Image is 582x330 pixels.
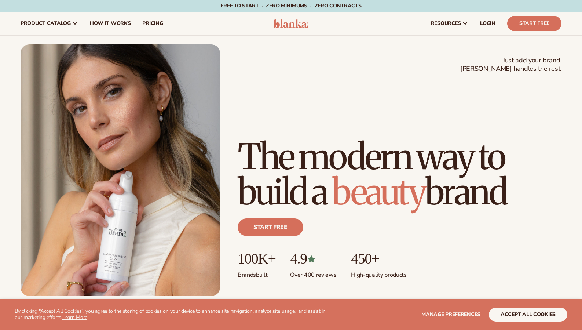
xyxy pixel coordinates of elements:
[480,21,495,26] span: LOGIN
[274,19,308,28] img: logo
[290,251,336,267] p: 4.9
[21,21,71,26] span: product catalog
[474,12,501,35] a: LOGIN
[351,251,406,267] p: 450+
[238,218,303,236] a: Start free
[21,44,220,296] img: Female holding tanning mousse.
[15,12,84,35] a: product catalog
[290,267,336,279] p: Over 400 reviews
[489,308,567,322] button: accept all cookies
[507,16,561,31] a: Start Free
[62,314,87,321] a: Learn More
[90,21,131,26] span: How It Works
[431,21,461,26] span: resources
[351,267,406,279] p: High-quality products
[421,308,480,322] button: Manage preferences
[238,267,275,279] p: Brands built
[238,139,561,210] h1: The modern way to build a brand
[460,56,561,73] span: Just add your brand. [PERSON_NAME] handles the rest.
[142,21,163,26] span: pricing
[84,12,137,35] a: How It Works
[220,2,361,9] span: Free to start · ZERO minimums · ZERO contracts
[238,251,275,267] p: 100K+
[15,308,327,321] p: By clicking "Accept All Cookies", you agree to the storing of cookies on your device to enhance s...
[136,12,169,35] a: pricing
[332,170,425,214] span: beauty
[425,12,474,35] a: resources
[421,311,480,318] span: Manage preferences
